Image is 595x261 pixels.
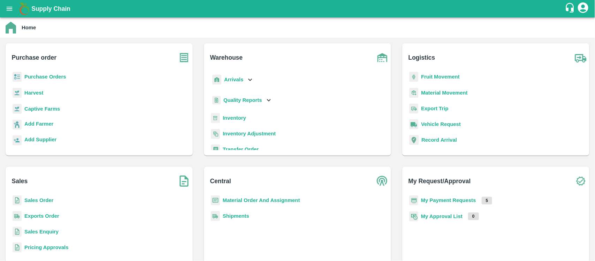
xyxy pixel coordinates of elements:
img: supplier [13,135,22,146]
a: Add Supplier [24,136,56,145]
a: Material Order And Assignment [223,197,300,203]
b: Logistics [409,53,435,62]
a: Pricing Approvals [24,245,68,250]
img: sales [13,243,22,253]
img: farmer [13,120,22,130]
img: whArrival [212,75,221,85]
div: Quality Reports [211,93,273,107]
a: Inventory [223,115,246,121]
img: vehicle [409,119,418,129]
div: account of current user [577,1,589,16]
button: open drawer [1,1,17,17]
b: Warehouse [210,53,243,62]
a: Material Movement [421,90,468,96]
img: check [572,172,589,190]
a: Record Arrival [421,137,457,143]
b: Add Farmer [24,121,53,127]
a: Shipments [223,213,249,219]
a: My Approval List [421,214,463,219]
img: truck [572,49,589,66]
b: Add Supplier [24,137,56,142]
a: Captive Farms [24,106,60,112]
b: Supply Chain [31,5,70,12]
div: Arrivals [211,72,254,88]
b: Quality Reports [223,97,262,103]
b: Central [210,176,231,186]
p: 5 [482,197,493,204]
img: sales [13,227,22,237]
img: harvest [13,104,22,114]
b: Sales [12,176,28,186]
img: recordArrival [409,135,419,145]
img: shipments [13,211,22,221]
b: Arrivals [224,77,243,82]
a: Vehicle Request [421,121,461,127]
img: whInventory [211,113,220,123]
a: Harvest [24,90,43,96]
a: Fruit Movement [421,74,460,80]
img: purchase [175,49,193,66]
a: Supply Chain [31,4,565,14]
div: customer-support [565,2,577,15]
img: soSales [175,172,193,190]
img: qualityReport [212,96,221,105]
img: centralMaterial [211,195,220,206]
img: delivery [409,104,418,114]
img: inventory [211,129,220,139]
a: Transfer Order [223,147,259,152]
b: Home [22,25,36,30]
img: fruit [409,72,418,82]
a: Sales Enquiry [24,229,59,234]
img: harvest [13,88,22,98]
img: whTransfer [211,144,220,155]
a: Add Farmer [24,120,53,129]
a: Inventory Adjustment [223,131,276,136]
img: reciept [13,72,22,82]
a: Sales Order [24,197,53,203]
img: shipments [211,211,220,221]
b: Purchase order [12,53,56,62]
a: Export Trip [421,106,448,111]
b: My Request/Approval [409,176,471,186]
img: payment [409,195,418,206]
a: My Payment Requests [421,197,476,203]
img: warehouse [374,49,391,66]
a: Exports Order [24,213,59,219]
img: material [409,88,418,98]
img: sales [13,195,22,206]
img: central [374,172,391,190]
a: Purchase Orders [24,74,66,80]
p: 0 [468,212,479,220]
img: approval [409,211,418,222]
img: home [6,22,16,33]
img: logo [17,2,31,16]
